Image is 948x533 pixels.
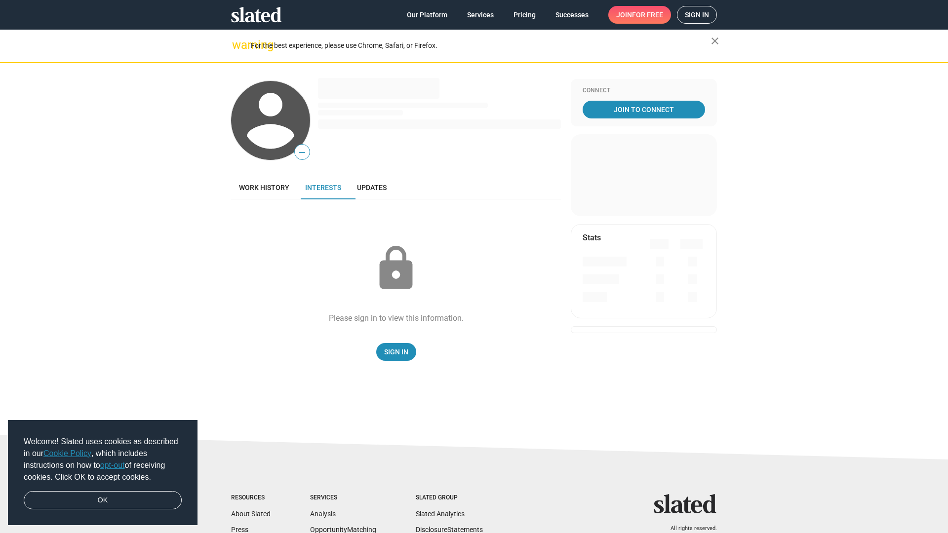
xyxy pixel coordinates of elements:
a: dismiss cookie message [24,491,182,510]
mat-icon: lock [371,244,421,293]
span: Our Platform [407,6,447,24]
span: Join To Connect [585,101,703,118]
a: Work history [231,176,297,199]
span: Successes [555,6,589,24]
div: Connect [583,87,705,95]
a: Sign in [677,6,717,24]
a: Our Platform [399,6,455,24]
a: About Slated [231,510,271,518]
span: Join [616,6,663,24]
div: Resources [231,494,271,502]
a: Joinfor free [608,6,671,24]
a: Sign In [376,343,416,361]
span: — [295,146,310,159]
a: opt-out [100,461,125,469]
mat-icon: close [709,35,721,47]
span: Sign In [384,343,408,361]
span: Pricing [513,6,536,24]
a: Join To Connect [583,101,705,118]
div: Slated Group [416,494,483,502]
div: Please sign in to view this information. [329,313,464,323]
mat-icon: warning [232,39,244,51]
a: Interests [297,176,349,199]
span: Updates [357,184,387,191]
a: Slated Analytics [416,510,465,518]
div: For the best experience, please use Chrome, Safari, or Firefox. [251,39,711,52]
span: Services [467,6,494,24]
div: cookieconsent [8,420,197,526]
mat-card-title: Stats [583,232,601,243]
a: Cookie Policy [43,449,91,457]
a: Successes [548,6,596,24]
span: for free [632,6,663,24]
a: Services [459,6,502,24]
span: Sign in [685,6,709,23]
span: Work history [239,184,289,191]
div: Services [310,494,376,502]
span: Welcome! Slated uses cookies as described in our , which includes instructions on how to of recei... [24,436,182,483]
a: Analysis [310,510,336,518]
a: Updates [349,176,395,199]
a: Pricing [506,6,544,24]
span: Interests [305,184,341,191]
